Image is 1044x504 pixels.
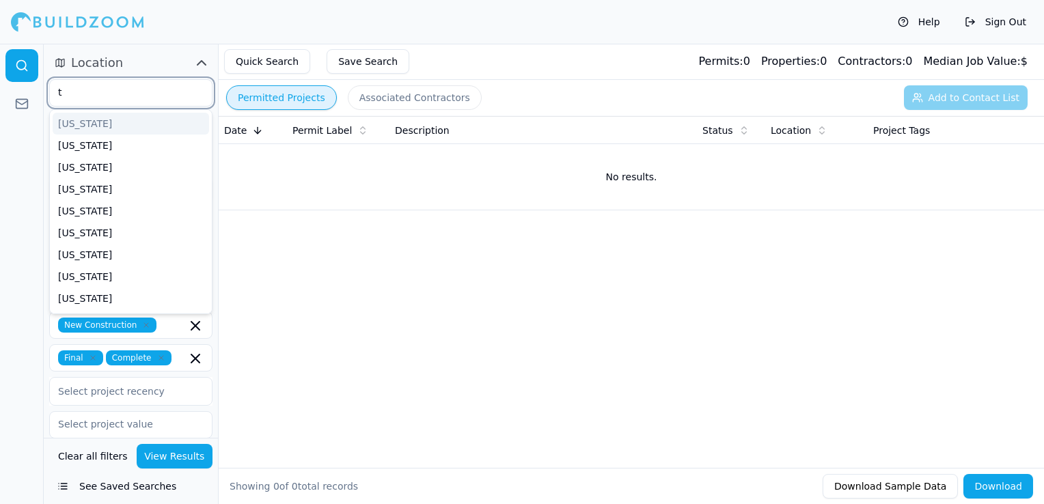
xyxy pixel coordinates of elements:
[219,144,1044,210] td: No results.
[53,156,209,178] div: [US_STATE]
[53,113,209,135] div: [US_STATE]
[923,55,1020,68] span: Median Job Value:
[226,85,337,110] button: Permitted Projects
[58,350,103,365] span: Final
[50,80,195,104] input: Select states
[55,444,131,468] button: Clear all filters
[702,124,733,137] span: Status
[891,11,947,33] button: Help
[53,244,209,266] div: [US_STATE]
[292,481,298,492] span: 0
[106,350,171,365] span: Complete
[923,53,1028,70] div: $
[49,474,212,499] button: See Saved Searches
[224,124,247,137] span: Date
[698,55,743,68] span: Permits:
[761,53,827,70] div: 0
[53,266,209,288] div: [US_STATE]
[224,49,310,74] button: Quick Search
[58,318,156,333] span: New Construction
[958,11,1033,33] button: Sign Out
[71,53,123,72] span: Location
[49,52,212,74] button: Location
[761,55,820,68] span: Properties:
[53,222,209,244] div: [US_STATE]
[823,474,958,499] button: Download Sample Data
[698,53,750,70] div: 0
[53,309,209,331] div: [US_STATE]
[50,412,195,436] input: Select project value
[53,200,209,222] div: [US_STATE]
[53,288,209,309] div: [US_STATE]
[230,479,358,493] div: Showing of total records
[873,124,930,137] span: Project Tags
[273,481,279,492] span: 0
[292,124,352,137] span: Permit Label
[327,49,409,74] button: Save Search
[838,53,912,70] div: 0
[137,444,213,468] button: View Results
[348,85,482,110] button: Associated Contractors
[838,55,905,68] span: Contractors:
[53,135,209,156] div: [US_STATE]
[963,474,1033,499] button: Download
[395,124,450,137] span: Description
[53,178,209,200] div: [US_STATE]
[49,109,212,314] div: Suggestions
[771,124,811,137] span: Location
